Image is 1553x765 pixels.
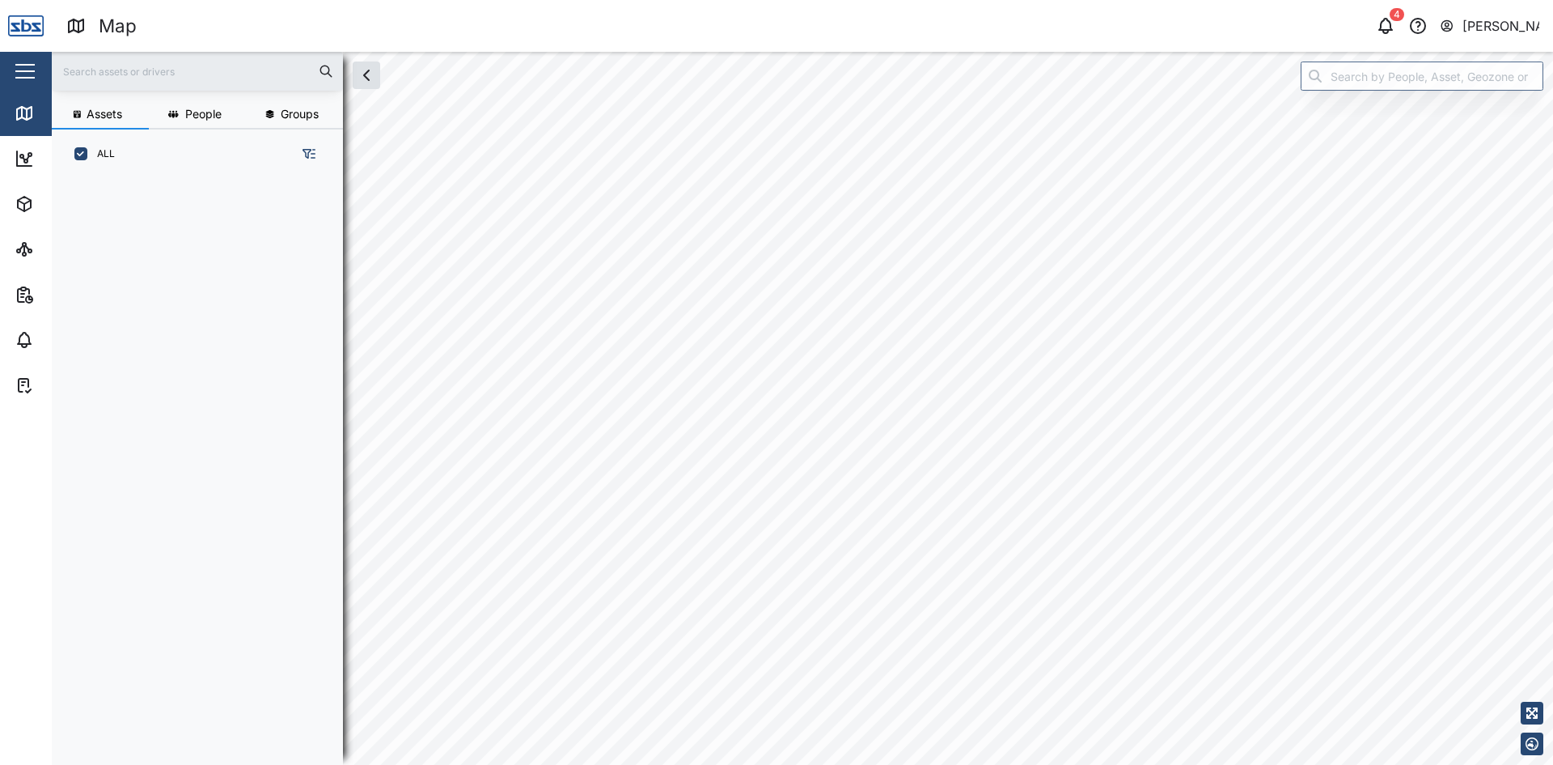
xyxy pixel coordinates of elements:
div: grid [65,173,342,752]
button: [PERSON_NAME] [1439,15,1540,37]
input: Search by People, Asset, Geozone or Place [1301,62,1543,91]
div: 4 [1390,8,1404,21]
canvas: Map [52,52,1553,765]
div: [PERSON_NAME] [1462,16,1540,36]
span: Groups [281,108,319,120]
label: ALL [87,147,115,160]
span: People [185,108,222,120]
span: Assets [87,108,122,120]
div: Map [99,12,137,40]
img: Main Logo [8,8,44,44]
input: Search assets or drivers [61,59,333,83]
div: Alarms [42,331,92,349]
div: Assets [42,195,92,213]
div: Reports [42,286,97,304]
div: Map [42,104,78,122]
div: Sites [42,240,81,258]
div: Tasks [42,376,87,394]
div: Dashboard [42,150,115,168]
